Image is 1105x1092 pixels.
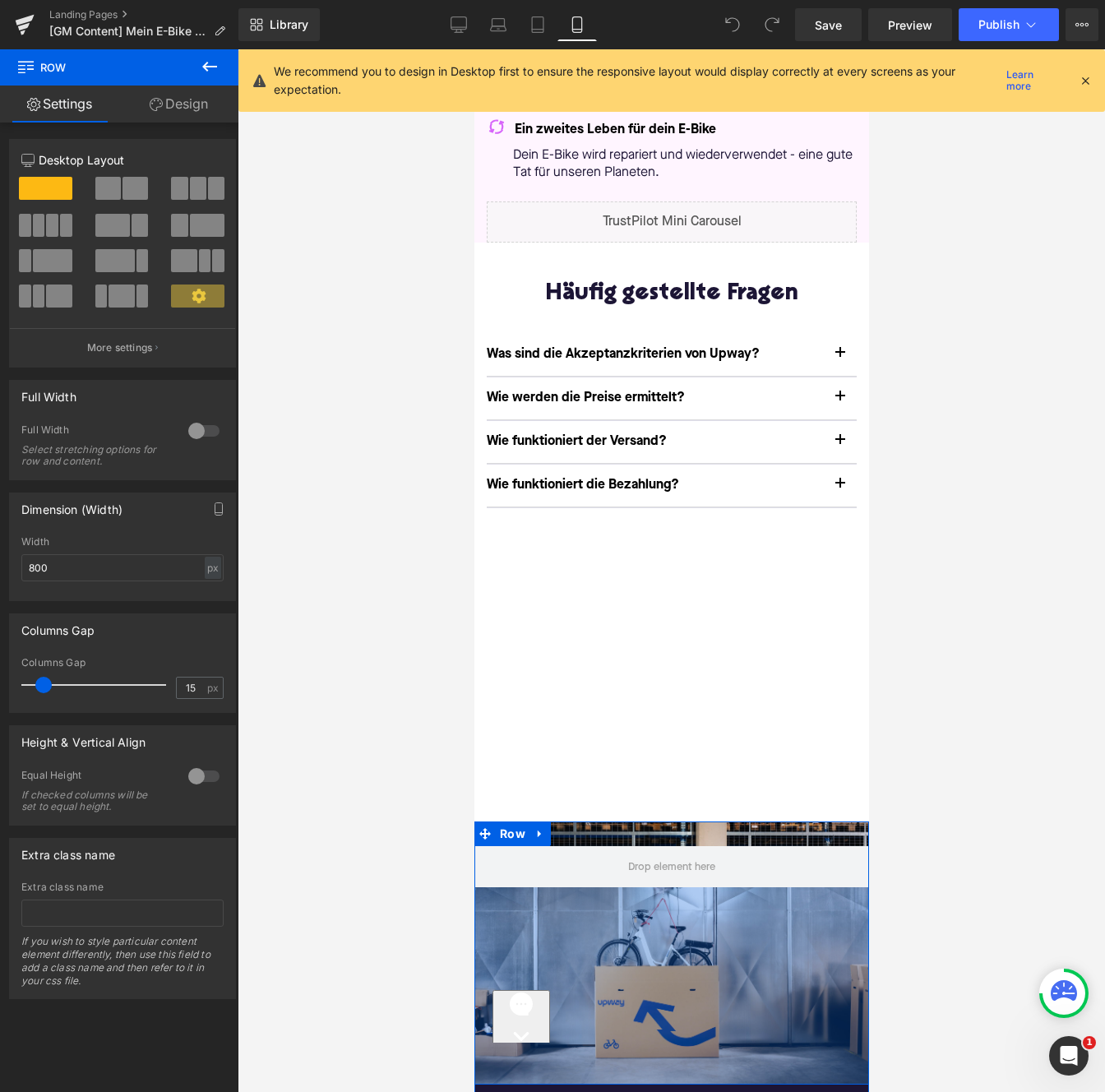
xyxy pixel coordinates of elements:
button: Redo [756,8,788,41]
div: px [205,557,221,579]
span: [GM Content] Mein E-Bike verkaufen [49,25,207,38]
div: Dimension (Width) [21,493,123,516]
span: Save [815,16,842,34]
input: auto [21,554,224,581]
span: 1 [1083,1036,1096,1049]
div: Full Width [21,381,76,404]
div: Select stretching options for row and content. [21,444,169,467]
a: Mobile [557,8,597,41]
span: Library [270,17,308,32]
p: More settings [87,340,153,355]
p: Desktop Layout [21,151,224,169]
button: More [1066,8,1098,41]
span: Ein zweites Leben für dein E-Bike [40,74,242,87]
iframe: Intercom live chat [1049,1036,1089,1076]
a: New Library [238,8,320,41]
span: Preview [888,16,932,34]
div: Extra class name [21,839,115,862]
div: Columns Gap [21,657,224,669]
p: Was sind die Akzeptanzkriterien von Upway? [12,297,349,314]
a: Laptop [479,8,518,41]
div: If checked columns will be set to equal height. [21,789,169,812]
a: Landing Pages [49,8,238,21]
div: Extra class name [21,881,224,893]
button: Undo [716,8,749,41]
p: Wie funktioniert die Bezahlung? [12,428,349,445]
a: Desktop [439,8,479,41]
a: Preview [868,8,952,41]
span: Publish [978,18,1019,31]
span: Row [16,49,181,86]
div: Equal Height [21,769,172,786]
iframe: Gorgias live chat messenger [18,941,76,993]
a: Design [119,86,238,123]
span: px [207,682,221,693]
h2: Häufig gestellte Fragen [12,233,382,258]
button: Publish [959,8,1059,41]
div: If you wish to style particular content element differently, then use this field to add a class n... [21,935,224,998]
div: Columns Gap [21,614,95,637]
p: Dein E-Bike wird repariert und wiederverwendet - eine gute Tat für unseren Planeten. [39,98,382,132]
span: Row [21,772,55,797]
button: More settings [10,328,235,367]
p: Wie werden die Preise ermittelt? [12,340,349,358]
p: We recommend you to design in Desktop first to ensure the responsive layout would display correct... [274,62,1000,99]
div: Full Width [21,423,172,441]
div: Width [21,536,224,548]
div: Height & Vertical Align [21,726,146,749]
p: Wie funktioniert der Versand? [12,384,349,401]
a: Tablet [518,8,557,41]
a: Expand / Collapse [55,772,76,797]
a: Learn more [1000,71,1066,90]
